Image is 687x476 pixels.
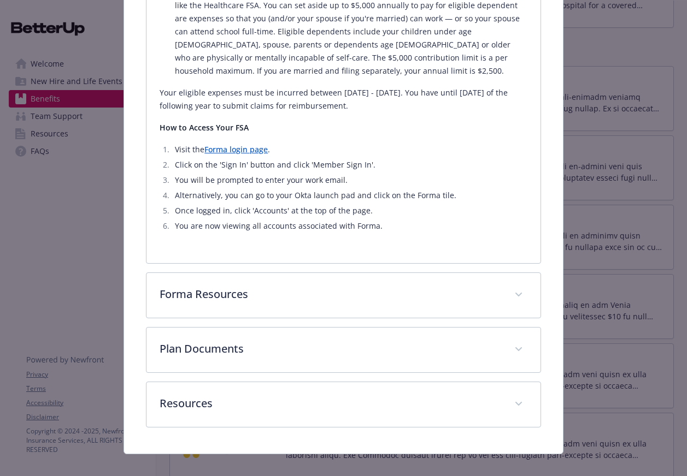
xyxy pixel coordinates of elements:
[172,174,527,187] li: You will be prompted to enter your work email.
[160,341,501,357] p: Plan Documents
[160,286,501,302] p: Forma Resources
[172,158,527,171] li: Click on the 'Sign In' button and click 'Member Sign In'.
[146,273,540,318] div: Forma Resources
[172,204,527,217] li: Once logged in, click 'Accounts' at the top of the page.
[204,144,268,154] a: Forma login page
[172,143,527,156] li: Visit the .
[160,122,249,133] strong: How to Access Your FSA
[172,189,527,202] li: Alternatively, you can go to your Okta launch pad and click on the Forma tile.
[160,395,501,412] p: Resources
[160,86,527,112] p: Your eligible expenses must be incurred between [DATE] - [DATE]. You have until [DATE] of the fol...
[146,382,540,427] div: Resources
[146,328,540,372] div: Plan Documents
[172,219,527,233] li: You are now viewing all accounts associated with Forma.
